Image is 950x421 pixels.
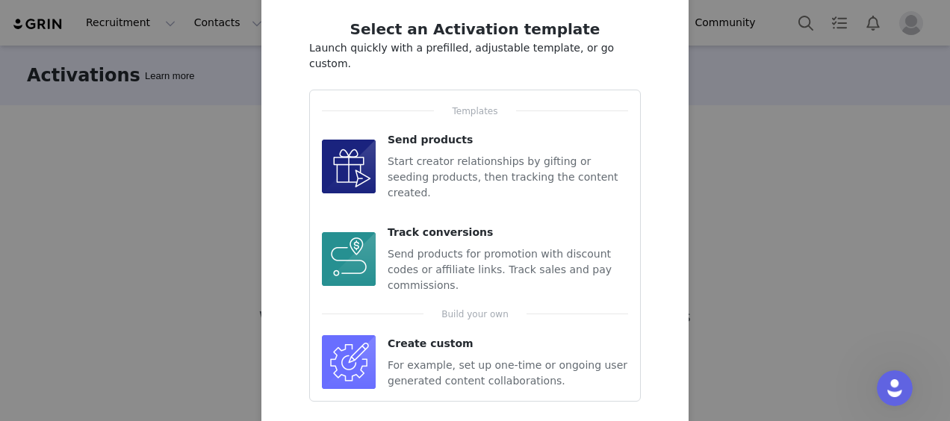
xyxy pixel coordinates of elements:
span: Send products for promotion with discount codes or affiliate links. Track sales and pay commissions. [388,248,612,291]
span: Start creator relationships by gifting or seeding products, then tracking the content created. [388,155,618,199]
span: Select an Activation template [350,20,600,38]
span: Build your own [441,309,509,319]
span: Templates [452,106,497,116]
span: Track conversions [388,226,493,238]
iframe: Intercom live chat [877,370,913,406]
span: Create custom [388,337,474,349]
span: For example, set up one-time or ongoing user generated content collaborations. [388,359,627,387]
span: Send products [388,134,473,146]
p: Launch quickly with a prefilled, adjustable template, or go custom. [309,40,641,72]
